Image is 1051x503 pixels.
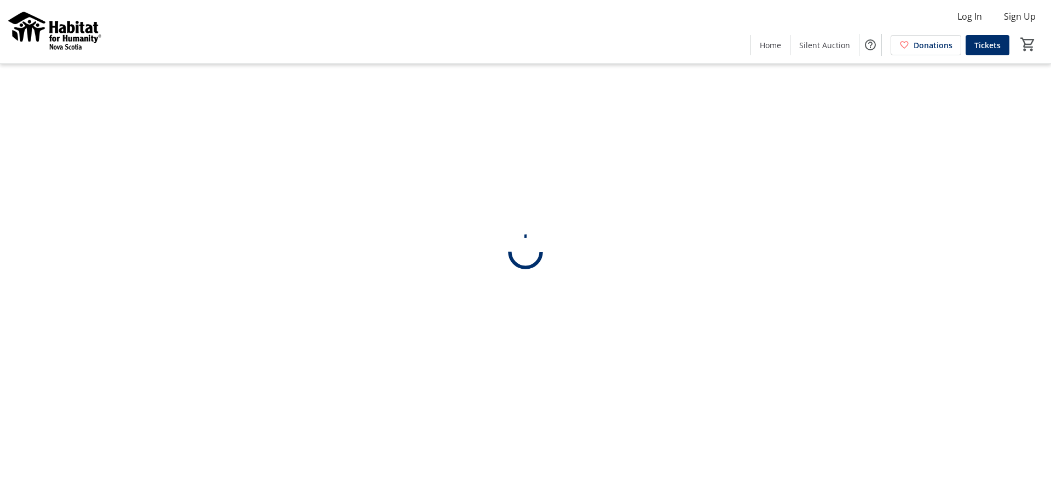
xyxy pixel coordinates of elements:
button: Cart [1018,34,1038,54]
span: Home [760,39,781,51]
span: Log In [957,10,982,23]
span: Tickets [974,39,1001,51]
a: Tickets [966,35,1009,55]
a: Donations [891,35,961,55]
img: Habitat for Humanity Nova Scotia's Logo [7,4,104,59]
span: Donations [914,39,952,51]
a: Home [751,35,790,55]
button: Help [859,34,881,56]
button: Sign Up [995,8,1044,25]
button: Log In [949,8,991,25]
a: Silent Auction [790,35,859,55]
span: Sign Up [1004,10,1036,23]
span: Silent Auction [799,39,850,51]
